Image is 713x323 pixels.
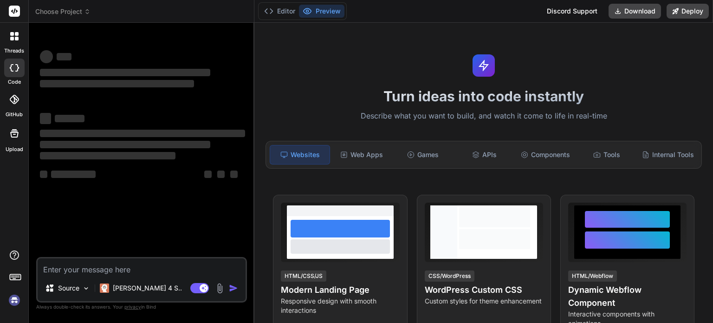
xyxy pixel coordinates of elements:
img: signin [6,292,22,308]
img: Pick Models [82,284,90,292]
span: ‌ [51,171,96,178]
div: Components [516,145,575,165]
span: ‌ [40,130,245,137]
p: Always double-check its answers. Your in Bind [36,303,247,311]
span: ‌ [217,171,225,178]
label: threads [4,47,24,55]
button: Deploy [667,4,709,19]
div: APIs [454,145,514,165]
div: Games [393,145,453,165]
p: Responsive design with smooth interactions [281,297,399,315]
img: icon [229,283,238,293]
span: ‌ [40,171,47,178]
h4: Dynamic Webflow Component [568,283,687,310]
div: Web Apps [332,145,391,165]
div: HTML/CSS/JS [281,270,326,282]
div: Discord Support [541,4,603,19]
div: Internal Tools [638,145,698,165]
p: [PERSON_NAME] 4 S.. [113,283,182,293]
span: ‌ [55,115,84,122]
span: ‌ [230,171,238,178]
span: ‌ [40,69,210,76]
label: Upload [6,145,23,153]
div: CSS/WordPress [425,270,474,282]
button: Editor [260,5,299,18]
span: ‌ [40,141,210,148]
p: Source [58,283,79,293]
h1: Turn ideas into code instantly [260,88,707,105]
div: Tools [577,145,636,165]
label: GitHub [6,111,23,119]
div: HTML/Webflow [568,270,617,282]
span: privacy [124,304,141,310]
span: ‌ [40,113,51,124]
span: ‌ [204,171,212,178]
p: Custom styles for theme enhancement [425,297,543,306]
span: ‌ [40,80,194,87]
p: Describe what you want to build, and watch it come to life in real-time [260,110,707,122]
span: ‌ [40,50,53,63]
h4: WordPress Custom CSS [425,283,543,297]
span: ‌ [40,152,175,159]
span: ‌ [57,53,71,60]
h4: Modern Landing Page [281,283,399,297]
span: Choose Project [35,7,91,16]
img: Claude 4 Sonnet [100,283,109,293]
img: attachment [214,283,225,294]
div: Websites [270,145,330,165]
button: Preview [299,5,344,18]
label: code [8,78,21,86]
button: Download [609,4,661,19]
